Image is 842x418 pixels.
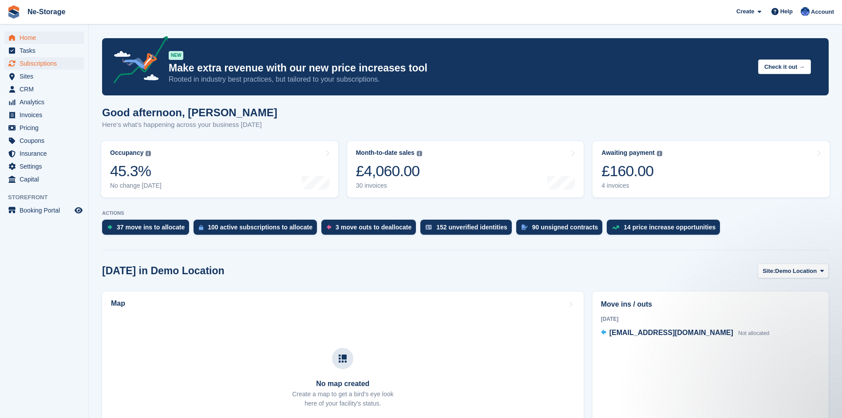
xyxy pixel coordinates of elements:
span: Help [780,7,793,16]
img: active_subscription_to_allocate_icon-d502201f5373d7db506a760aba3b589e785aa758c864c3986d89f69b8ff3... [199,225,203,230]
span: Capital [20,173,73,185]
div: Awaiting payment [601,149,655,157]
a: 90 unsigned contracts [516,220,607,239]
span: Subscriptions [20,57,73,70]
a: menu [4,83,84,95]
span: Home [20,32,73,44]
a: Awaiting payment £160.00 4 invoices [593,141,830,197]
span: Site: [763,267,775,276]
img: move_outs_to_deallocate_icon-f764333ba52eb49d3ac5e1228854f67142a1ed5810a6f6cc68b1a99e826820c5.svg [327,225,331,230]
div: 4 invoices [601,182,662,189]
a: menu [4,147,84,160]
a: Preview store [73,205,84,216]
span: CRM [20,83,73,95]
div: NEW [169,51,183,60]
span: Create [736,7,754,16]
div: 14 price increase opportunities [624,224,716,231]
a: 100 active subscriptions to allocate [194,220,321,239]
a: menu [4,109,84,121]
div: £160.00 [601,162,662,180]
span: Storefront [8,193,88,202]
a: Occupancy 45.3% No change [DATE] [101,141,338,197]
img: icon-info-grey-7440780725fd019a000dd9b08b2336e03edf1995a4989e88bcd33f0948082b44.svg [146,151,151,156]
button: Site: Demo Location [758,264,829,278]
a: Ne-Storage [24,4,69,19]
a: menu [4,160,84,173]
span: Invoices [20,109,73,121]
span: Analytics [20,96,73,108]
h2: Map [111,300,125,308]
img: icon-info-grey-7440780725fd019a000dd9b08b2336e03edf1995a4989e88bcd33f0948082b44.svg [657,151,662,156]
img: price-adjustments-announcement-icon-8257ccfd72463d97f412b2fc003d46551f7dbcb40ab6d574587a9cd5c0d94... [106,36,168,87]
div: 45.3% [110,162,162,180]
div: [DATE] [601,315,820,323]
p: Rooted in industry best practices, but tailored to your subscriptions. [169,75,751,84]
a: menu [4,32,84,44]
span: Sites [20,70,73,83]
p: Create a map to get a bird's eye look here of your facility's status. [292,390,393,408]
p: ACTIONS [102,210,829,216]
h2: [DATE] in Demo Location [102,265,225,277]
span: Settings [20,160,73,173]
a: 3 move outs to deallocate [321,220,420,239]
span: Pricing [20,122,73,134]
a: menu [4,70,84,83]
div: No change [DATE] [110,182,162,189]
div: 30 invoices [356,182,422,189]
div: 3 move outs to deallocate [336,224,411,231]
h3: No map created [292,380,393,388]
img: stora-icon-8386f47178a22dfd0bd8f6a31ec36ba5ce8667c1dd55bd0f319d3a0aa187defe.svg [7,5,20,19]
a: menu [4,134,84,147]
span: Tasks [20,44,73,57]
span: Not allocated [738,330,769,336]
div: £4,060.00 [356,162,422,180]
img: verify_identity-adf6edd0f0f0b5bbfe63781bf79b02c33cf7c696d77639b501bdc392416b5a36.svg [426,225,432,230]
span: Insurance [20,147,73,160]
div: Occupancy [110,149,143,157]
a: menu [4,57,84,70]
img: Karol Carter [801,7,810,16]
div: 152 unverified identities [436,224,507,231]
img: move_ins_to_allocate_icon-fdf77a2bb77ea45bf5b3d319d69a93e2d87916cf1d5bf7949dd705db3b84f3ca.svg [107,225,112,230]
div: 90 unsigned contracts [532,224,598,231]
a: Month-to-date sales £4,060.00 30 invoices [347,141,584,197]
a: [EMAIL_ADDRESS][DOMAIN_NAME] Not allocated [601,327,770,339]
a: menu [4,204,84,217]
a: 152 unverified identities [420,220,516,239]
img: price_increase_opportunities-93ffe204e8149a01c8c9dc8f82e8f89637d9d84a8eef4429ea346261dce0b2c0.svg [612,225,619,229]
a: menu [4,173,84,185]
h2: Move ins / outs [601,299,820,310]
span: Account [811,8,834,16]
span: Booking Portal [20,204,73,217]
div: 37 move ins to allocate [117,224,185,231]
span: Coupons [20,134,73,147]
p: Make extra revenue with our new price increases tool [169,62,751,75]
a: menu [4,122,84,134]
div: Month-to-date sales [356,149,415,157]
h1: Good afternoon, [PERSON_NAME] [102,106,277,118]
a: 14 price increase opportunities [607,220,724,239]
span: [EMAIL_ADDRESS][DOMAIN_NAME] [609,329,733,336]
img: icon-info-grey-7440780725fd019a000dd9b08b2336e03edf1995a4989e88bcd33f0948082b44.svg [417,151,422,156]
button: Check it out → [758,59,811,74]
a: 37 move ins to allocate [102,220,194,239]
div: 100 active subscriptions to allocate [208,224,312,231]
p: Here's what's happening across your business [DATE] [102,120,277,130]
a: menu [4,44,84,57]
a: menu [4,96,84,108]
img: contract_signature_icon-13c848040528278c33f63329250d36e43548de30e8caae1d1a13099fd9432cc5.svg [522,225,528,230]
span: Demo Location [775,267,817,276]
img: map-icn-33ee37083ee616e46c38cad1a60f524a97daa1e2b2c8c0bc3eb3415660979fc1.svg [339,355,347,363]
